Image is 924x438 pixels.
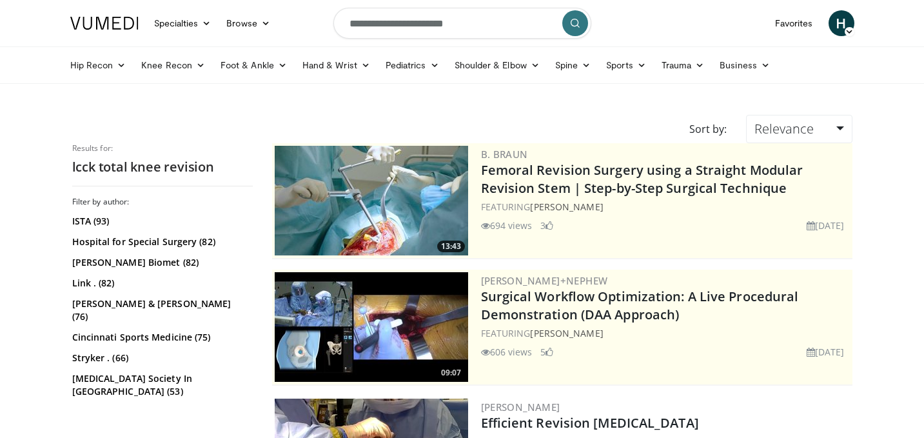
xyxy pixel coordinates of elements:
[72,215,250,228] a: ISTA (93)
[70,17,139,30] img: VuMedi Logo
[275,272,468,382] img: bcfc90b5-8c69-4b20-afee-af4c0acaf118.300x170_q85_crop-smart_upscale.jpg
[333,8,591,39] input: Search topics, interventions
[219,10,278,36] a: Browse
[72,352,250,364] a: Stryker . (66)
[72,235,250,248] a: Hospital for Special Surgery (82)
[275,146,468,255] img: 4275ad52-8fa6-4779-9598-00e5d5b95857.300x170_q85_crop-smart_upscale.jpg
[213,52,295,78] a: Foot & Ankle
[63,52,134,78] a: Hip Recon
[133,52,213,78] a: Knee Recon
[746,115,852,143] a: Relevance
[807,219,845,232] li: [DATE]
[447,52,547,78] a: Shoulder & Elbow
[275,272,468,382] a: 09:07
[146,10,219,36] a: Specialties
[378,52,447,78] a: Pediatrics
[680,115,736,143] div: Sort by:
[437,367,465,379] span: 09:07
[481,219,533,232] li: 694 views
[530,201,603,213] a: [PERSON_NAME]
[72,372,250,398] a: [MEDICAL_DATA] Society In [GEOGRAPHIC_DATA] (53)
[829,10,854,36] a: H
[275,146,468,255] a: 13:43
[72,159,253,175] h2: lcck total knee revision
[481,274,608,287] a: [PERSON_NAME]+Nephew
[72,143,253,154] p: Results for:
[72,297,250,323] a: [PERSON_NAME] & [PERSON_NAME] (76)
[654,52,713,78] a: Trauma
[767,10,821,36] a: Favorites
[481,288,799,323] a: Surgical Workflow Optimization: A Live Procedural Demonstration (DAA Approach)
[72,277,250,290] a: Link . (82)
[481,200,850,214] div: FEATURING
[540,219,553,232] li: 3
[481,161,803,197] a: Femoral Revision Surgery using a Straight Modular Revision Stem | Step-by-Step Surgical Technique
[72,197,253,207] h3: Filter by author:
[481,345,533,359] li: 606 views
[72,256,250,269] a: [PERSON_NAME] Biomet (82)
[481,326,850,340] div: FEATURING
[72,331,250,344] a: Cincinnati Sports Medicine (75)
[754,120,814,137] span: Relevance
[712,52,778,78] a: Business
[295,52,378,78] a: Hand & Wrist
[540,345,553,359] li: 5
[481,148,528,161] a: B. Braun
[598,52,654,78] a: Sports
[530,327,603,339] a: [PERSON_NAME]
[807,345,845,359] li: [DATE]
[547,52,598,78] a: Spine
[481,414,699,432] a: Efficient Revision [MEDICAL_DATA]
[481,401,560,413] a: [PERSON_NAME]
[437,241,465,252] span: 13:43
